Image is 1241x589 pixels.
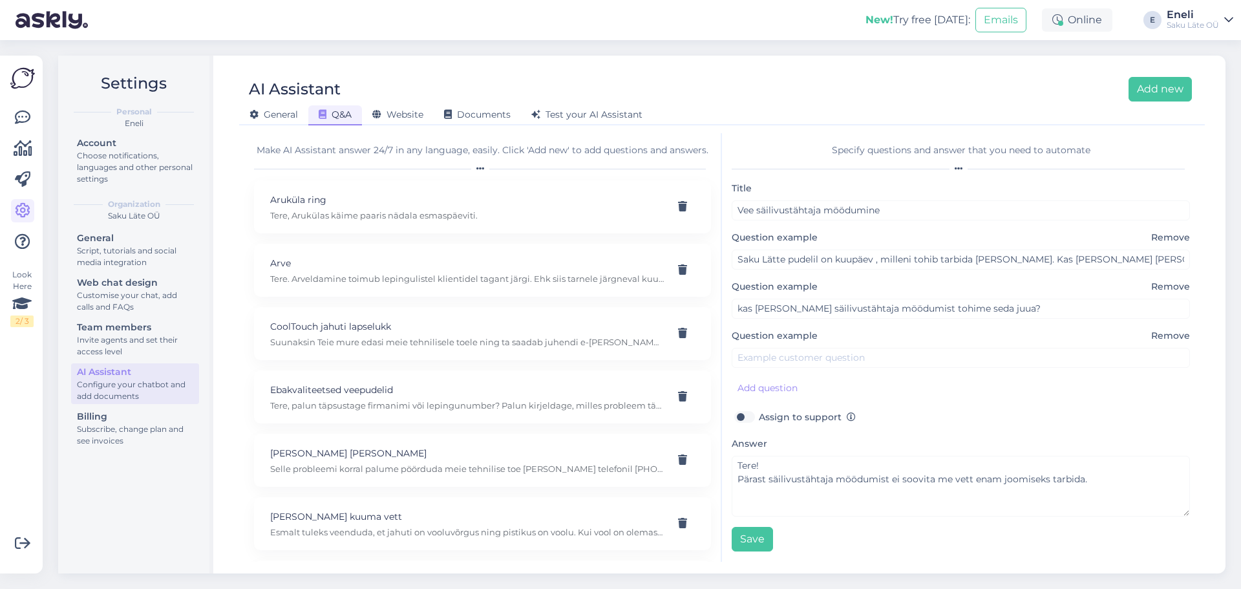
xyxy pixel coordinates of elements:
[69,71,199,96] h2: Settings
[270,526,664,538] p: Esmalt tuleks veenduda, et jahuti on vooluvõrgus ning pistikus on voolu. Kui vool on olemas, tule...
[270,463,664,475] p: Selle probleemi korral palume pöörduda meie tehnilise toe [PERSON_NAME] telefonil [PHONE_NUMBER] ...
[732,348,1190,368] input: Example customer question
[270,446,664,460] p: [PERSON_NAME] [PERSON_NAME]
[270,273,664,284] p: Tere. Arveldamine toimub lepingulistel klientidel tagant järgi. Ehk siis tarnele järgneval kuul e...
[270,193,664,207] p: Aruküla ring
[270,256,664,270] p: Arve
[270,509,664,524] p: [PERSON_NAME] kuuma vett
[116,106,152,118] b: Personal
[732,299,1190,319] input: Example customer question
[249,77,341,102] div: AI Assistant
[254,370,711,423] div: Ebakvaliteetsed veepudelidTere, palun täpsustage firmanimi või lepingunumber? Palun kirjeldage, m...
[372,109,423,120] span: Website
[77,231,193,245] div: General
[732,231,1190,244] label: Question example
[10,66,35,91] img: Askly Logo
[249,109,298,120] span: General
[319,109,352,120] span: Q&A
[1167,10,1219,20] div: Eneli
[77,276,193,290] div: Web chat design
[254,244,711,297] div: ArveTere. Arveldamine toimub lepingulistel klientidel tagant järgi. Ehk siis tarnele järgneval ku...
[77,379,193,402] div: Configure your chatbot and add documents
[108,198,160,210] b: Organization
[531,109,642,120] span: Test your AI Assistant
[77,365,193,379] div: AI Assistant
[732,456,1190,517] textarea: Tere! Pärast säilivustähtaja möödumist ei soovita me vett enam joomiseks tarbida.
[732,250,1190,270] input: Example customer question
[732,144,1190,157] div: Specify questions and answer that you need to automate
[10,316,34,327] div: 2 / 3
[1129,77,1192,102] button: Add new
[10,269,34,327] div: Look Here
[1167,20,1219,30] div: Saku Läte OÜ
[732,329,1190,343] label: Question example
[71,274,199,315] a: Web chat designCustomise your chat, add calls and FAQs
[254,434,711,487] div: [PERSON_NAME] [PERSON_NAME]Selle probleemi korral palume pöörduda meie tehnilise toe [PERSON_NAME...
[732,378,803,398] button: Add question
[254,144,711,157] div: Make AI Assistant answer 24/7 in any language, easily. Click 'Add new' to add questions and answers.
[71,134,199,187] a: AccountChoose notifications, languages and other personal settings
[254,180,711,233] div: Aruküla ringTere, Arukülas käime paaris nädala esmaspäeviti.
[254,497,711,550] div: [PERSON_NAME] kuuma vettEsmalt tuleks veenduda, et jahuti on vooluvõrgus ning pistikus on voolu. ...
[254,307,711,360] div: CoolTouch jahuti lapselukkSuunaksin Teie mure edasi meie tehnilisele toele ning ta saadab juhendi...
[270,319,664,334] p: CoolTouch jahuti lapselukk
[71,230,199,270] a: GeneralScript, tutorials and social media integration
[1151,329,1190,343] span: Remove
[1042,8,1112,32] div: Online
[1167,10,1233,30] a: EneliSaku Läte OÜ
[270,336,664,348] p: Suunaksin Teie mure edasi meie tehnilisele toele ning ta saadab juhendi e-[PERSON_NAME]. Palun ed...
[69,210,199,222] div: Saku Läte OÜ
[732,280,1190,294] label: Question example
[77,136,193,150] div: Account
[732,527,773,552] button: Save
[270,209,664,221] p: Tere, Arukülas käime paaris nädala esmaspäeviti.
[732,200,1190,220] input: QnA Title
[1151,231,1190,244] span: Remove
[77,150,193,185] div: Choose notifications, languages and other personal settings
[77,245,193,268] div: Script, tutorials and social media integration
[1151,280,1190,294] span: Remove
[71,363,199,404] a: AI AssistantConfigure your chatbot and add documents
[759,409,856,425] label: Assign to support
[444,109,511,120] span: Documents
[71,408,199,449] a: BillingSubscribe, change plan and see invoices
[69,118,199,129] div: Eneli
[865,12,970,28] div: Try free [DATE]:
[270,400,664,411] p: Tere, palun täpsustage firmanimi või lepingunumber? Palun kirjeldage, milles probleem täpsemalt s...
[77,290,193,313] div: Customise your chat, add calls and FAQs
[77,334,193,358] div: Invite agents and set their access level
[71,319,199,359] a: Team membersInvite agents and set their access level
[865,14,893,26] b: New!
[1143,11,1161,29] div: E
[77,321,193,334] div: Team members
[77,410,193,423] div: Billing
[732,437,772,451] label: Answer
[77,423,193,447] div: Subscribe, change plan and see invoices
[270,383,664,397] p: Ebakvaliteetsed veepudelid
[975,8,1026,32] button: Emails
[732,182,757,195] label: Title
